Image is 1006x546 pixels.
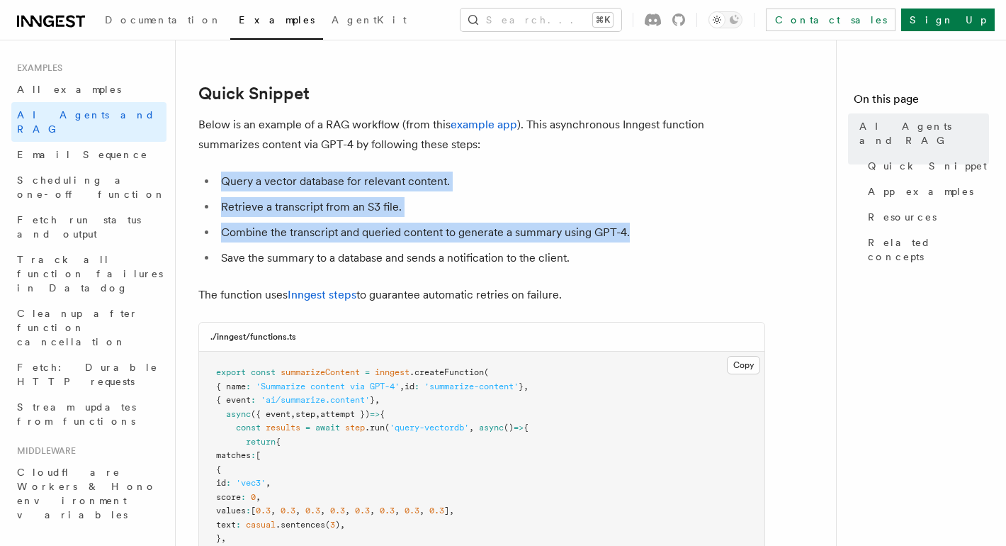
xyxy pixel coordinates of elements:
span: Quick Snippet [868,159,987,173]
span: await [315,423,340,433]
h4: On this page [854,91,989,113]
span: casual [246,520,276,530]
span: 0.3 [380,506,395,516]
span: { name [216,381,246,391]
span: [ [251,506,256,516]
span: attempt }) [320,409,370,419]
span: { [380,409,385,419]
h3: ./inngest/functions.ts [210,331,296,342]
span: Fetch: Durable HTTP requests [17,362,158,387]
a: Quick Snippet [862,153,989,179]
span: summarizeContent [281,367,360,377]
a: Fetch: Durable HTTP requests [11,355,166,394]
span: 0.3 [405,506,419,516]
span: values [216,506,246,516]
span: => [514,423,524,433]
span: export [216,367,246,377]
span: , [315,409,320,419]
span: .createFunction [409,367,484,377]
a: Related concepts [862,230,989,269]
span: id [405,381,414,391]
span: , [340,520,345,530]
span: , [295,506,300,516]
span: Scheduling a one-off function [17,174,166,200]
span: : [251,395,256,405]
kbd: ⌘K [593,13,613,27]
span: Examples [11,62,62,74]
span: matches [216,450,251,460]
a: Stream updates from functions [11,394,166,434]
span: step [345,423,365,433]
span: Examples [239,14,315,26]
span: 0.3 [305,506,320,516]
li: Combine the transcript and queried content to generate a summary using GPT-4. [217,223,765,243]
span: 'summarize-content' [424,381,519,391]
span: Cleanup after function cancellation [17,308,138,347]
span: async [479,423,504,433]
span: Stream updates from functions [17,401,136,427]
span: Documentation [105,14,222,26]
span: { [276,437,281,447]
span: => [370,409,380,419]
a: Fetch run status and output [11,207,166,247]
span: = [305,423,310,433]
button: Toggle dark mode [708,11,742,28]
span: 0.3 [355,506,370,516]
a: Track all function failures in Datadog [11,247,166,301]
a: Contact sales [766,9,895,31]
span: , [370,506,375,516]
span: 0 [251,492,256,502]
span: const [236,423,261,433]
span: Fetch run status and output [17,214,141,240]
span: const [251,367,276,377]
span: : [414,381,419,391]
span: () [504,423,514,433]
a: App examples [862,179,989,204]
span: score [216,492,241,502]
span: return [246,437,276,447]
span: ({ event [251,409,290,419]
span: , [524,381,529,391]
a: Cloudflare Workers & Hono environment variables [11,459,166,528]
span: , [256,492,261,502]
span: , [320,506,325,516]
li: Query a vector database for relevant content. [217,172,765,191]
span: 'ai/summarize.content' [261,395,370,405]
span: async [226,409,251,419]
span: , [395,506,400,516]
span: , [400,381,405,391]
a: Cleanup after function cancellation [11,301,166,355]
span: 0.3 [330,506,345,516]
a: Resources [862,204,989,230]
span: , [419,506,424,516]
span: , [221,533,226,543]
span: All examples [17,84,121,95]
span: 'vec3' [236,478,266,488]
span: { event [216,395,251,405]
span: , [266,478,271,488]
span: = [365,367,370,377]
span: : [251,450,256,460]
a: example app [451,118,517,131]
a: AI Agents and RAG [854,113,989,153]
span: : [241,492,246,502]
span: } [519,381,524,391]
span: AI Agents and RAG [859,119,989,147]
span: AgentKit [332,14,407,26]
span: App examples [868,184,973,199]
span: 'query-vectordb' [390,423,469,433]
a: Scheduling a one-off function [11,167,166,207]
button: Copy [727,356,760,374]
span: step [295,409,315,419]
span: .run [365,423,385,433]
span: , [345,506,350,516]
span: Track all function failures in Datadog [17,254,163,294]
span: inngest [375,367,409,377]
span: { [524,423,529,433]
p: The function uses to guarantee automatic retries on failure. [198,285,765,305]
span: Cloudflare Workers & Hono environment variables [17,467,157,520]
span: AI Agents and RAG [17,109,155,135]
span: , [271,506,276,516]
a: Email Sequence [11,142,166,167]
span: 0.3 [281,506,295,516]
